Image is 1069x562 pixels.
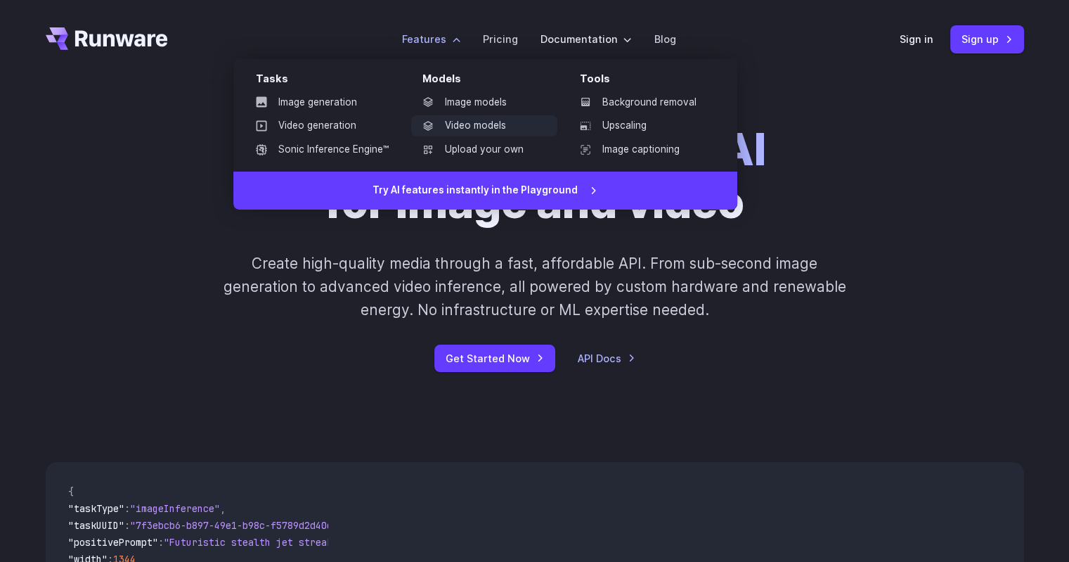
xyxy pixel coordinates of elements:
[68,536,158,549] span: "positivePrompt"
[46,27,168,50] a: Go to /
[256,70,400,92] div: Tasks
[580,70,715,92] div: Tools
[578,350,635,366] a: API Docs
[483,31,518,47] a: Pricing
[950,25,1024,53] a: Sign up
[68,502,124,515] span: "taskType"
[221,252,848,322] p: Create high-quality media through a fast, affordable API. From sub-second image generation to adv...
[130,502,220,515] span: "imageInference"
[411,92,557,113] a: Image models
[158,536,164,549] span: :
[540,31,632,47] label: Documentation
[569,92,715,113] a: Background removal
[245,139,400,160] a: Sonic Inference Engine™
[164,536,675,549] span: "Futuristic stealth jet streaking through a neon-lit cityscape with glowing purple exhaust"
[220,502,226,515] span: ,
[245,115,400,136] a: Video generation
[900,31,933,47] a: Sign in
[124,519,130,532] span: :
[569,139,715,160] a: Image captioning
[68,485,74,498] span: {
[402,31,460,47] label: Features
[233,172,737,210] a: Try AI features instantly in the Playground
[245,92,400,113] a: Image generation
[434,345,555,372] a: Get Started Now
[124,502,130,515] span: :
[569,115,715,136] a: Upscaling
[411,115,557,136] a: Video models
[654,31,676,47] a: Blog
[422,70,557,92] div: Models
[130,519,344,532] span: "7f3ebcb6-b897-49e1-b98c-f5789d2d40d7"
[411,139,557,160] a: Upload your own
[68,519,124,532] span: "taskUUID"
